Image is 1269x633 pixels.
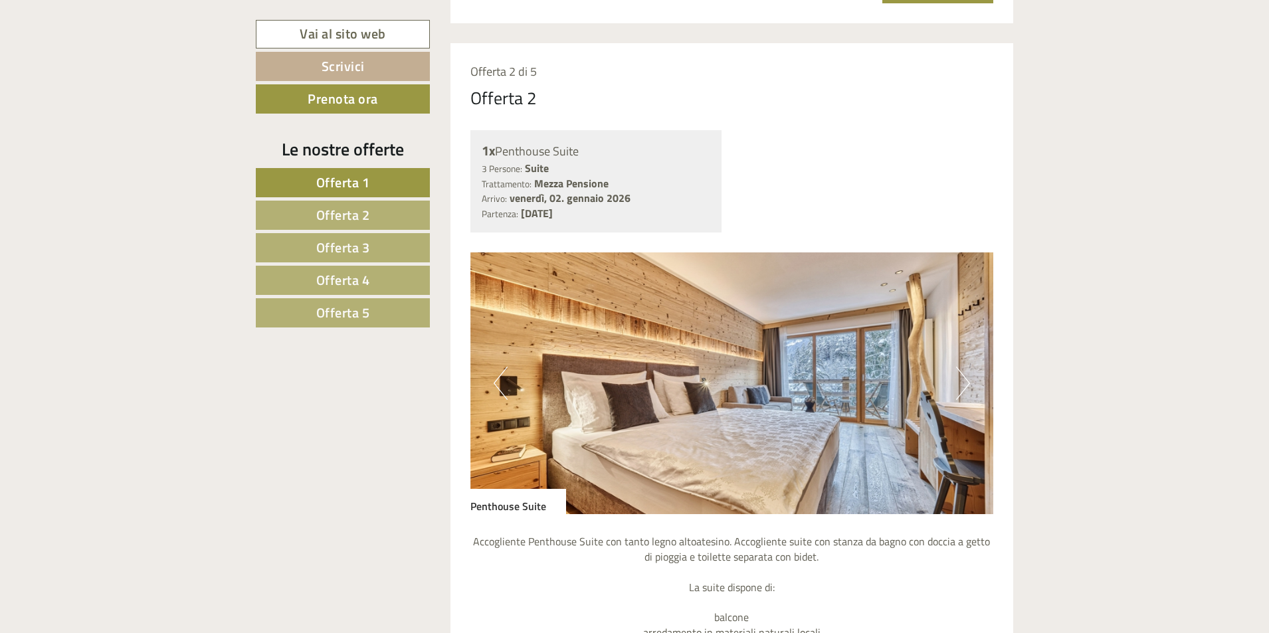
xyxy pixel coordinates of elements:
[482,140,495,161] b: 1x
[316,205,370,225] span: Offerta 2
[470,489,566,514] div: Penthouse Suite
[482,141,711,161] div: Penthouse Suite
[534,175,609,191] b: Mezza Pensione
[470,252,994,514] img: image
[316,270,370,290] span: Offerta 4
[316,172,370,193] span: Offerta 1
[494,367,508,400] button: Previous
[525,160,549,176] b: Suite
[956,367,970,400] button: Next
[482,192,507,205] small: Arrivo:
[470,62,537,80] span: Offerta 2 di 5
[256,20,430,48] a: Vai al sito web
[316,237,370,258] span: Offerta 3
[482,162,522,175] small: 3 Persone:
[256,84,430,114] a: Prenota ora
[482,207,518,221] small: Partenza:
[256,137,430,161] div: Le nostre offerte
[470,86,537,110] div: Offerta 2
[510,190,631,206] b: venerdì, 02. gennaio 2026
[316,302,370,323] span: Offerta 5
[521,205,553,221] b: [DATE]
[482,177,532,191] small: Trattamento:
[256,52,430,81] a: Scrivici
